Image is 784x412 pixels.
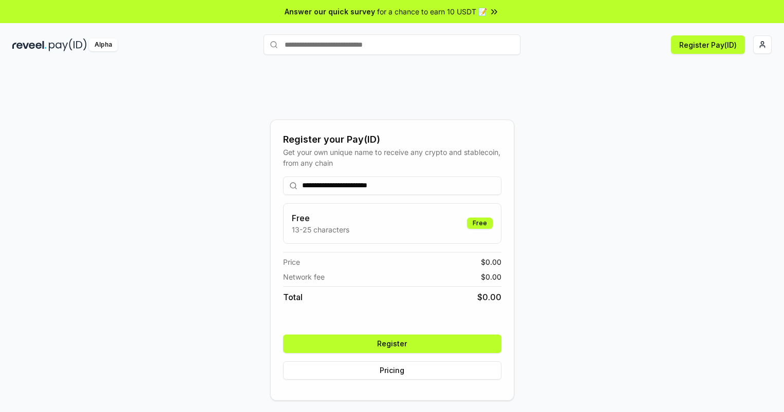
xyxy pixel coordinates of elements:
[283,291,303,303] span: Total
[283,132,501,147] div: Register your Pay(ID)
[481,271,501,282] span: $ 0.00
[283,257,300,267] span: Price
[467,218,493,229] div: Free
[285,6,375,17] span: Answer our quick survey
[283,271,325,282] span: Network fee
[671,35,745,54] button: Register Pay(ID)
[283,147,501,168] div: Get your own unique name to receive any crypto and stablecoin, from any chain
[292,224,349,235] p: 13-25 characters
[12,38,47,51] img: reveel_dark
[377,6,487,17] span: for a chance to earn 10 USDT 📝
[283,361,501,380] button: Pricing
[283,335,501,353] button: Register
[292,212,349,224] h3: Free
[89,38,118,51] div: Alpha
[49,38,87,51] img: pay_id
[481,257,501,267] span: $ 0.00
[477,291,501,303] span: $ 0.00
